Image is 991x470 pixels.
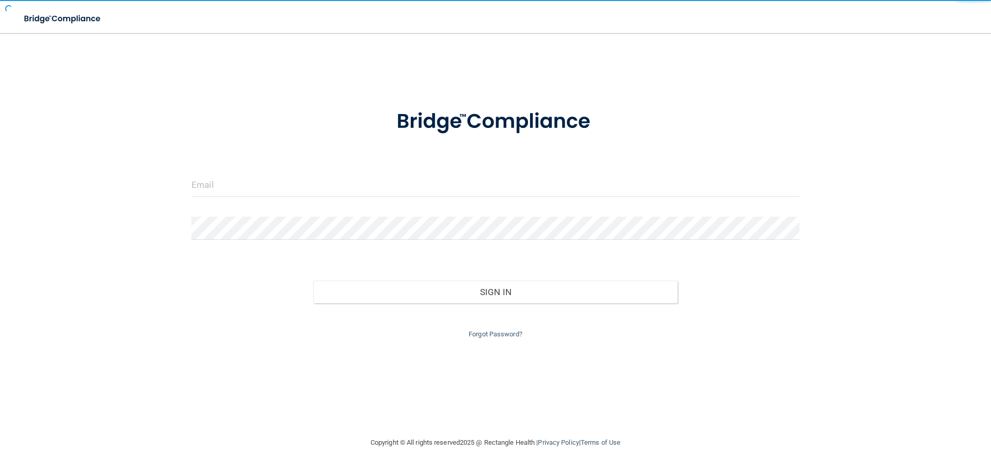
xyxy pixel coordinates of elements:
a: Privacy Policy [538,439,579,446]
input: Email [191,173,800,197]
a: Terms of Use [581,439,620,446]
a: Forgot Password? [469,330,522,338]
img: bridge_compliance_login_screen.278c3ca4.svg [15,8,110,29]
button: Sign In [313,281,678,303]
img: bridge_compliance_login_screen.278c3ca4.svg [375,95,616,149]
div: Copyright © All rights reserved 2025 @ Rectangle Health | | [307,426,684,459]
